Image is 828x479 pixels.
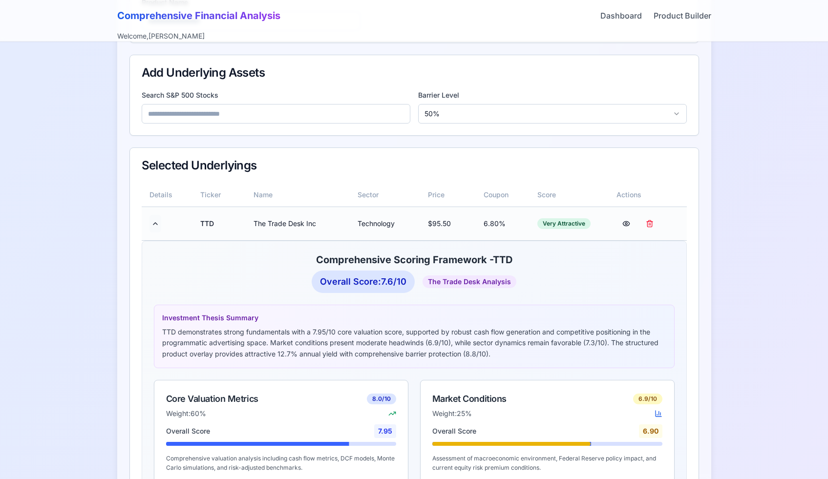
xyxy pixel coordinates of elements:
[367,394,396,404] div: 8.0 /10
[600,10,642,21] a: Dashboard
[117,31,205,41] div: Welcome, [PERSON_NAME]
[142,67,687,79] div: Add Underlying Assets
[162,313,666,323] h5: Investment Thesis Summary
[609,183,687,207] th: Actions
[154,253,675,267] h4: Comprehensive Scoring Framework - TTD
[142,160,687,171] div: Selected Underlyings
[166,392,258,406] div: Core Valuation Metrics
[142,183,193,207] th: Details
[432,426,476,436] span: Overall Score
[166,409,206,418] span: Weight: 60%
[312,271,415,293] div: Overall Score: 7.6 /10
[117,9,280,22] h1: Comprehensive Financial Analysis
[192,207,246,240] td: TTD
[530,183,609,207] th: Score
[420,207,476,240] td: $ 95.50
[420,183,476,207] th: Price
[476,183,530,207] th: Coupon
[633,394,662,404] div: 6.9 /10
[432,392,507,406] div: Market Conditions
[350,183,420,207] th: Sector
[432,409,472,418] span: Weight: 25%
[162,327,666,360] p: TTD demonstrates strong fundamentals with a 7.95/10 core valuation score, supported by robust cas...
[639,424,662,438] span: 6.90
[537,218,591,229] div: Very Attractive
[246,183,350,207] th: Name
[654,10,711,21] a: Product Builder
[476,207,530,240] td: 6.80 %
[166,426,210,436] span: Overall Score
[432,454,662,473] p: Assessment of macroeconomic environment, Federal Reserve policy impact, and current equity risk p...
[166,454,396,473] p: Comprehensive valuation analysis including cash flow metrics, DCF models, Monte Carlo simulations...
[418,90,687,100] label: Barrier Level
[192,183,246,207] th: Ticker
[374,424,396,438] span: 7.95
[142,90,410,100] label: Search S&P 500 Stocks
[246,207,350,240] td: The Trade Desk Inc
[350,207,420,240] td: Technology
[423,275,516,288] div: The Trade Desk Analysis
